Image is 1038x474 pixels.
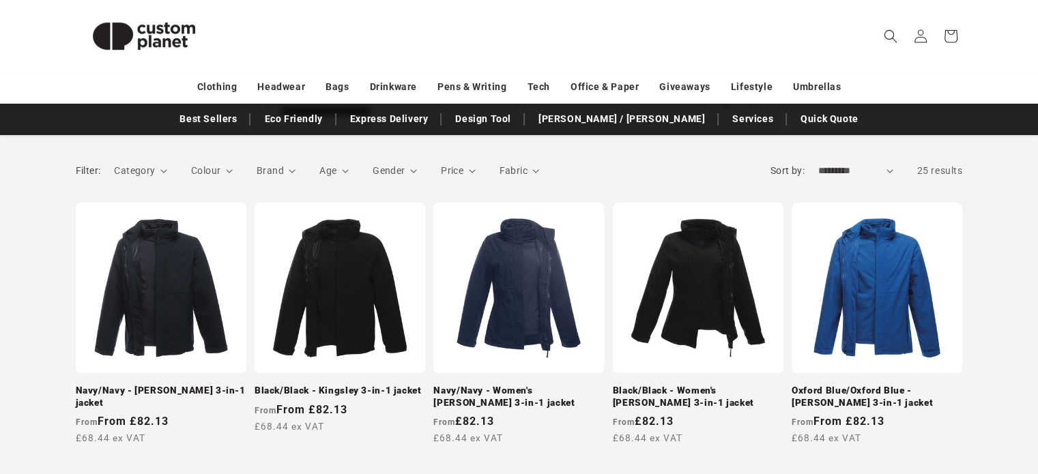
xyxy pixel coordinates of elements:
summary: Search [876,21,906,51]
a: Eco Friendly [257,107,329,131]
span: Category [114,165,155,176]
h2: Filter: [76,164,101,178]
img: Custom Planet [76,5,212,67]
a: [PERSON_NAME] / [PERSON_NAME] [532,107,712,131]
a: Black/Black - Women's [PERSON_NAME] 3-in-1 jacket [613,385,783,409]
summary: Price [441,164,476,178]
a: Umbrellas [793,75,841,99]
summary: Age (0 selected) [319,164,349,178]
a: Best Sellers [173,107,244,131]
span: Price [441,165,463,176]
span: Fabric [500,165,528,176]
a: Clothing [197,75,237,99]
iframe: Chat Widget [970,409,1038,474]
span: Gender [373,165,405,176]
a: Design Tool [448,107,518,131]
a: Drinkware [370,75,417,99]
span: 25 results [917,165,963,176]
a: Giveaways [659,75,710,99]
a: Quick Quote [794,107,865,131]
a: Express Delivery [343,107,435,131]
span: Age [319,165,336,176]
label: Sort by: [770,165,805,176]
a: Bags [326,75,349,99]
a: Navy/Navy - [PERSON_NAME] 3-in-1 jacket [76,385,246,409]
summary: Fabric (0 selected) [500,164,540,178]
a: Lifestyle [731,75,773,99]
a: Headwear [257,75,305,99]
a: Pens & Writing [437,75,506,99]
a: Services [725,107,780,131]
a: Tech [527,75,549,99]
a: Navy/Navy - Women's [PERSON_NAME] 3-in-1 jacket [433,385,604,409]
a: Black/Black - Kingsley 3-in-1 jacket [255,385,425,397]
span: Brand [257,165,284,176]
a: Oxford Blue/Oxford Blue - [PERSON_NAME] 3-in-1 jacket [792,385,962,409]
summary: Brand (0 selected) [257,164,296,178]
a: Office & Paper [571,75,639,99]
summary: Gender (0 selected) [373,164,417,178]
summary: Category (0 selected) [114,164,167,178]
span: Colour [191,165,220,176]
summary: Colour (0 selected) [191,164,233,178]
